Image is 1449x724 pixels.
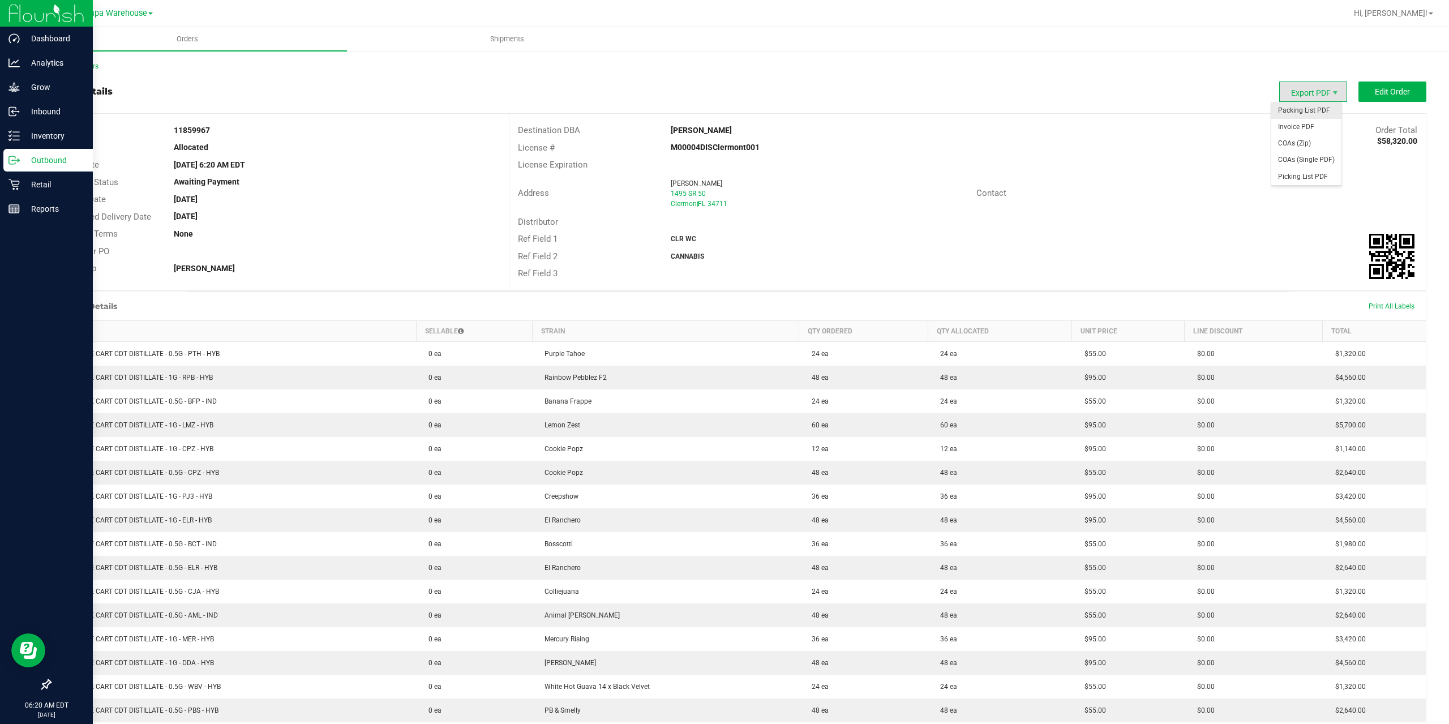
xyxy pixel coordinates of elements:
span: FT - VAPE CART CDT DISTILLATE - 0.5G - BCT - IND [58,540,217,548]
span: $95.00 [1079,492,1106,500]
span: FT - VAPE CART CDT DISTILLATE - 0.5G - BFP - IND [58,397,217,405]
span: Distributor [518,217,558,227]
span: Bosscotti [539,540,573,548]
span: Edit Order [1375,87,1410,96]
span: $0.00 [1191,350,1215,358]
span: 0 ea [423,564,441,572]
strong: [PERSON_NAME] [174,264,235,273]
span: Contact [976,188,1006,198]
strong: [DATE] [174,195,198,204]
span: Order Total [1375,125,1417,135]
span: $0.00 [1191,516,1215,524]
span: 24 ea [934,350,957,358]
span: Banana Frappe [539,397,591,405]
span: Destination DBA [518,125,580,135]
strong: M00004DISClermont001 [671,143,760,152]
span: 48 ea [806,706,829,714]
li: Packing List PDF [1271,102,1341,119]
span: $0.00 [1191,564,1215,572]
span: Creepshow [539,492,578,500]
span: $95.00 [1079,516,1106,524]
span: 48 ea [806,374,829,382]
span: Export PDF [1279,82,1347,102]
p: Outbound [20,153,88,167]
span: Address [518,188,549,198]
span: $0.00 [1191,659,1215,667]
span: FT - VAPE CART CDT DISTILLATE - 0.5G - CPZ - HYB [58,469,219,477]
span: 0 ea [423,635,441,643]
span: [PERSON_NAME] [539,659,596,667]
span: Hi, [PERSON_NAME]! [1354,8,1427,18]
span: 36 ea [806,492,829,500]
p: Retail [20,178,88,191]
p: [DATE] [5,710,88,719]
p: Analytics [20,56,88,70]
strong: $58,320.00 [1377,136,1417,145]
span: 36 ea [806,635,829,643]
span: Cookie Popz [539,469,583,477]
span: $0.00 [1191,445,1215,453]
p: 06:20 AM EDT [5,700,88,710]
span: El Ranchero [539,516,581,524]
span: Ref Field 1 [518,234,558,244]
strong: [DATE] [174,212,198,221]
span: FT - VAPE CART CDT DISTILLATE - 1G - LMZ - HYB [58,421,213,429]
span: $1,140.00 [1330,445,1366,453]
strong: Allocated [174,143,208,152]
span: $95.00 [1079,659,1106,667]
span: 0 ea [423,659,441,667]
span: PB & Smelly [539,706,581,714]
span: $0.00 [1191,683,1215,691]
span: $1,320.00 [1330,588,1366,596]
span: $0.00 [1191,611,1215,619]
span: 24 ea [806,683,829,691]
p: Inbound [20,105,88,118]
span: 48 ea [934,564,957,572]
span: FT - VAPE CART CDT DISTILLATE - 0.5G - CJA - HYB [58,588,219,596]
span: 48 ea [806,469,829,477]
span: $1,320.00 [1330,683,1366,691]
span: 48 ea [806,564,829,572]
span: $0.00 [1191,421,1215,429]
span: 1495 SR 50 [671,190,706,198]
span: $0.00 [1191,706,1215,714]
span: 36 ea [934,492,957,500]
span: $2,640.00 [1330,469,1366,477]
span: $4,560.00 [1330,374,1366,382]
span: Cookie Popz [539,445,583,453]
span: $3,420.00 [1330,635,1366,643]
span: COAs (Zip) [1271,135,1341,152]
span: FT - VAPE CART CDT DISTILLATE - 0.5G - PBS - HYB [58,706,218,714]
li: Picking List PDF [1271,169,1341,185]
span: 0 ea [423,516,441,524]
span: 48 ea [806,611,829,619]
span: $1,320.00 [1330,350,1366,358]
span: $1,320.00 [1330,397,1366,405]
span: [PERSON_NAME] [671,179,722,187]
p: Dashboard [20,32,88,45]
th: Total [1323,320,1426,341]
span: $0.00 [1191,374,1215,382]
span: FT - VAPE CART CDT DISTILLATE - 0.5G - AML - IND [58,611,218,619]
span: 48 ea [934,659,957,667]
span: FT - VAPE CART CDT DISTILLATE - 1G - PJ3 - HYB [58,492,212,500]
qrcode: 11859967 [1369,234,1414,279]
span: License Expiration [518,160,588,170]
span: Shipments [475,34,539,44]
span: $95.00 [1079,445,1106,453]
iframe: Resource center [11,633,45,667]
span: $4,560.00 [1330,516,1366,524]
span: 0 ea [423,492,441,500]
span: $0.00 [1191,635,1215,643]
span: 24 ea [934,683,957,691]
span: 0 ea [423,469,441,477]
th: Qty Ordered [799,320,928,341]
span: , [697,200,698,208]
strong: CANNABIS [671,252,704,260]
li: COAs (Single PDF) [1271,152,1341,168]
p: Grow [20,80,88,94]
th: Sellable [416,320,532,341]
span: Orders [161,34,213,44]
span: License # [518,143,555,153]
span: $55.00 [1079,706,1106,714]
